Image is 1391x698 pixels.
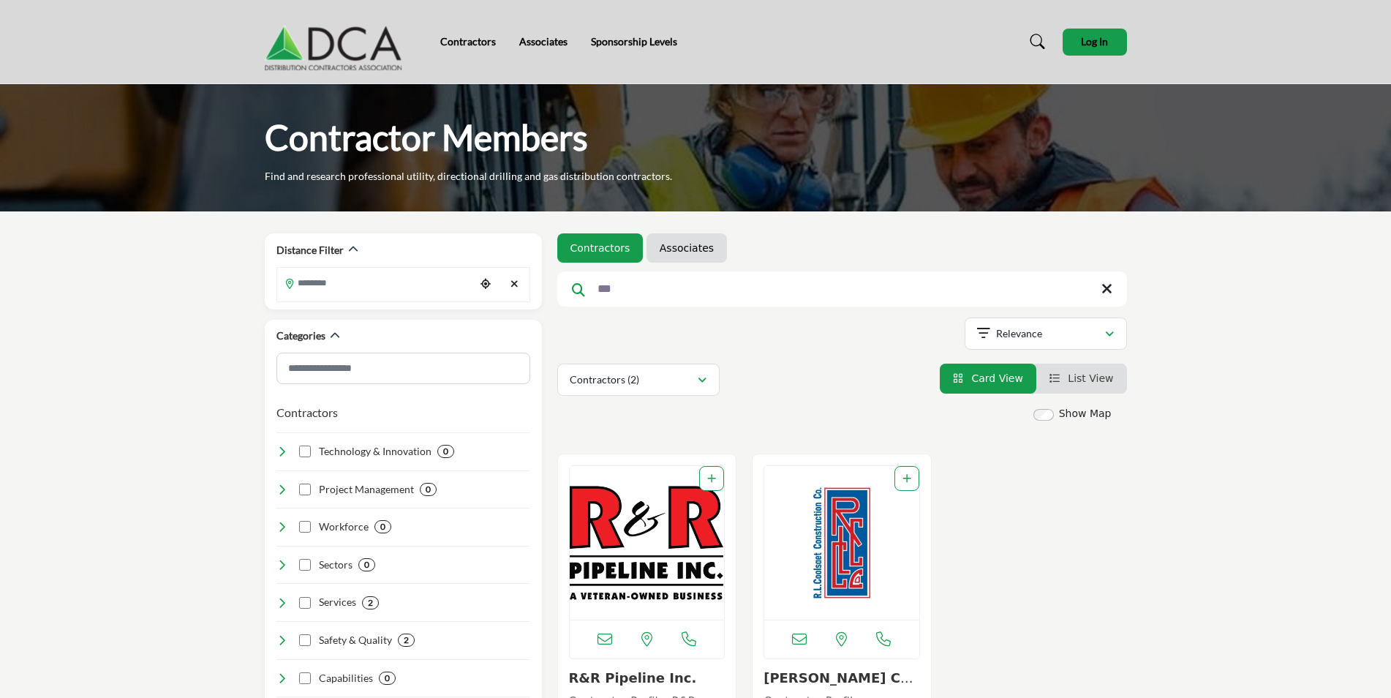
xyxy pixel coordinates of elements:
button: Contractors [276,404,338,421]
a: Open Listing in new tab [570,466,725,620]
h3: R. L. Coolsaet Construction Co. [764,670,920,686]
input: Select Workforce checkbox [299,521,311,533]
a: Search [1016,30,1055,53]
div: 2 Results For Safety & Quality [398,634,415,647]
b: 2 [404,635,409,645]
li: List View [1036,364,1127,394]
input: Select Sectors checkbox [299,559,311,571]
input: Search Keyword [557,271,1127,307]
a: Contractors [570,241,630,255]
h1: Contractor Members [265,115,588,160]
img: R&R Pipeline Inc. [570,466,725,620]
input: Select Safety & Quality checkbox [299,634,311,646]
h4: Services: Comprehensive offerings for pipeline construction, maintenance, and repair across vario... [319,595,356,609]
input: Select Capabilities checkbox [299,672,311,684]
b: 0 [385,673,390,683]
b: 0 [443,446,448,457]
button: Relevance [965,318,1127,350]
p: Relevance [996,326,1042,341]
div: 2 Results For Services [362,596,379,609]
span: Card View [971,372,1022,384]
img: R. L. Coolsaet Construction Co. [764,466,919,620]
span: Log In [1081,35,1108,48]
a: R&R Pipeline Inc. [569,670,697,686]
div: 0 Results For Capabilities [379,672,396,685]
b: 0 [426,484,431,495]
input: Select Services checkbox [299,597,311,609]
input: Select Technology & Innovation checkbox [299,446,311,457]
a: Contractors [440,35,496,48]
h4: Project Management: Effective planning, coordination, and oversight to deliver projects on time, ... [319,482,414,497]
h2: Distance Filter [276,243,344,258]
h4: Safety & Quality: Unwavering commitment to ensuring the highest standards of safety, compliance, ... [319,633,392,648]
input: Search Location [277,269,475,297]
h3: R&R Pipeline Inc. [569,670,725,686]
a: Open Listing in new tab [764,466,919,620]
h4: Sectors: Serving multiple industries, including oil & gas, water, sewer, electric power, and tele... [319,558,353,572]
b: 2 [368,598,373,608]
div: 0 Results For Technology & Innovation [437,445,454,458]
label: Show Map [1059,406,1112,421]
input: Search Category [276,353,530,384]
button: Log In [1063,29,1127,56]
a: Associates [519,35,568,48]
b: 0 [364,560,369,570]
a: Associates [660,241,714,255]
div: 0 Results For Project Management [420,483,437,496]
a: View Card [953,372,1023,384]
p: Contractors (2) [570,372,639,387]
input: Select Project Management checkbox [299,484,311,495]
img: Site Logo [265,12,410,71]
button: Contractors (2) [557,364,720,396]
a: Sponsorship Levels [591,35,677,48]
div: 0 Results For Sectors [358,558,375,571]
h4: Capabilities: Specialized skills and equipment for executing complex projects using advanced tech... [319,671,373,686]
a: Add To List [707,473,716,484]
h4: Workforce: Skilled, experienced, and diverse professionals dedicated to excellence in all aspects... [319,519,369,534]
span: List View [1068,372,1113,384]
p: Find and research professional utility, directional drilling and gas distribution contractors. [265,169,672,184]
a: View List [1049,372,1114,384]
h2: Categories [276,329,325,343]
li: Card View [940,364,1036,394]
div: Choose your current location [475,269,497,300]
a: Add To List [902,473,911,484]
div: 0 Results For Workforce [374,520,391,533]
b: 0 [380,522,385,532]
h4: Technology & Innovation: Leveraging cutting-edge tools, systems, and processes to optimize effici... [319,444,431,459]
div: Clear search location [504,269,526,300]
